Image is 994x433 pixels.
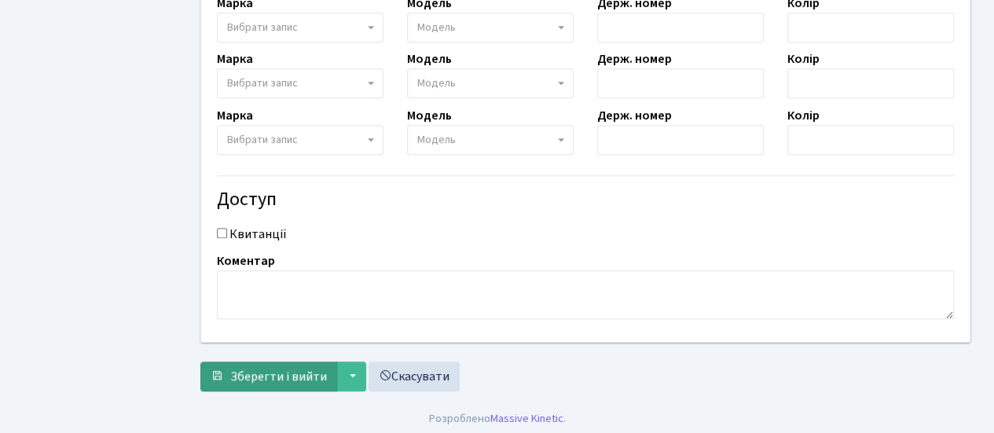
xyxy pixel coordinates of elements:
[787,50,820,68] label: Колір
[787,106,820,125] label: Колір
[230,368,327,385] span: Зберегти і вийти
[217,106,253,125] label: Марка
[227,75,298,91] span: Вибрати запис
[217,50,253,68] label: Марка
[217,189,954,211] h4: Доступ
[407,50,452,68] label: Модель
[227,132,298,148] span: Вибрати запис
[417,20,456,35] span: Модель
[229,225,287,244] label: Квитанції
[490,410,563,427] a: Massive Kinetic
[429,410,566,427] div: Розроблено .
[597,106,672,125] label: Держ. номер
[417,75,456,91] span: Модель
[200,361,337,391] button: Зберегти і вийти
[407,106,452,125] label: Модель
[227,20,298,35] span: Вибрати запис
[597,50,672,68] label: Держ. номер
[417,132,456,148] span: Модель
[217,251,275,270] label: Коментар
[369,361,460,391] a: Скасувати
